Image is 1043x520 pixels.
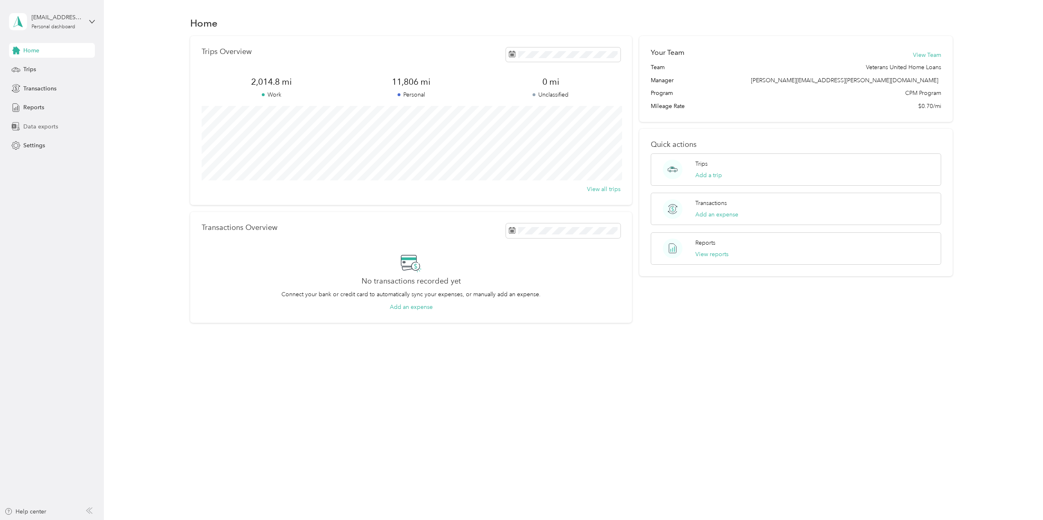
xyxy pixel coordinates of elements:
p: Transactions [695,199,727,207]
span: Mileage Rate [651,102,685,110]
span: 2,014.8 mi [202,76,341,88]
h1: Home [190,19,218,27]
button: Add an expense [390,303,433,311]
div: [EMAIL_ADDRESS][PERSON_NAME][DOMAIN_NAME] [31,13,83,22]
span: Settings [23,141,45,150]
button: Help center [4,507,46,516]
p: Transactions Overview [202,223,277,232]
p: Work [202,90,341,99]
p: Unclassified [481,90,620,99]
p: Trips Overview [202,47,252,56]
p: Quick actions [651,140,941,149]
span: Home [23,46,39,55]
span: 11,806 mi [341,76,481,88]
p: Connect your bank or credit card to automatically sync your expenses, or manually add an expense. [281,290,541,299]
iframe: Everlance-gr Chat Button Frame [997,474,1043,520]
p: Trips [695,160,708,168]
span: 0 mi [481,76,620,88]
h2: No transactions recorded yet [362,277,461,286]
button: View reports [695,250,728,259]
p: Reports [695,239,715,247]
button: View Team [913,51,941,59]
span: Team [651,63,665,72]
span: CPM Program [905,89,941,97]
p: Personal [341,90,481,99]
button: Add a trip [695,171,722,180]
span: [PERSON_NAME][EMAIL_ADDRESS][PERSON_NAME][DOMAIN_NAME] [751,77,938,84]
span: Program [651,89,673,97]
h2: Your Team [651,47,684,58]
button: View all trips [587,185,620,194]
span: Trips [23,65,36,74]
span: $0.70/mi [918,102,941,110]
span: Transactions [23,84,56,93]
span: Veterans United Home Loans [866,63,941,72]
button: Add an expense [695,210,738,219]
div: Personal dashboard [31,25,75,29]
span: Reports [23,103,44,112]
span: Data exports [23,122,58,131]
span: Manager [651,76,674,85]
